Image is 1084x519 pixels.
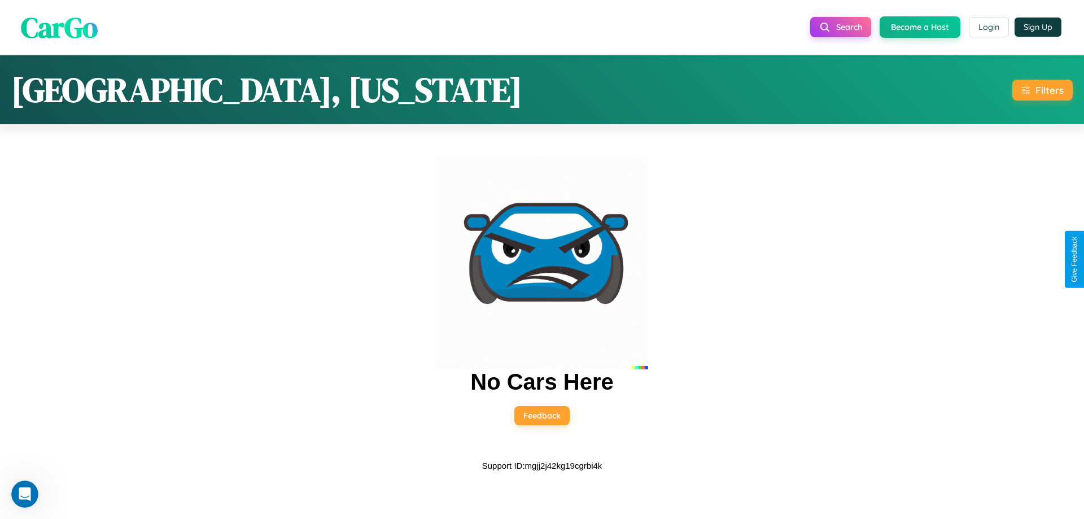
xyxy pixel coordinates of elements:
img: car [436,157,648,369]
button: Become a Host [880,16,960,38]
button: Feedback [514,406,570,425]
button: Search [810,17,871,37]
div: Give Feedback [1070,237,1078,282]
span: CarGo [21,7,98,46]
iframe: Intercom live chat [11,481,38,508]
div: Filters [1035,84,1064,96]
p: Support ID: mgjj2j42kg19cgrbi4k [482,458,602,473]
h2: No Cars Here [470,369,613,395]
h1: [GEOGRAPHIC_DATA], [US_STATE] [11,67,522,113]
button: Login [969,17,1009,37]
button: Filters [1012,80,1073,101]
button: Sign Up [1015,18,1061,37]
span: Search [836,22,862,32]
